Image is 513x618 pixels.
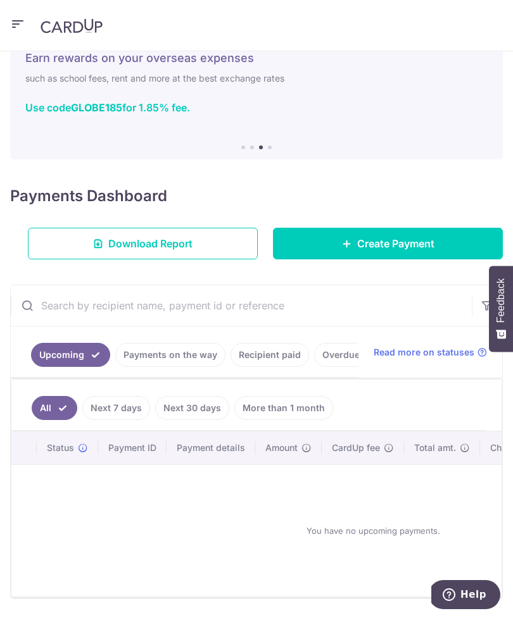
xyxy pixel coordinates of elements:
[332,442,380,454] span: CardUp fee
[25,51,488,66] h5: Earn rewards on your overseas expenses
[495,278,507,323] span: Feedback
[155,396,229,420] a: Next 30 days
[108,236,193,251] span: Download Report
[11,285,472,326] input: Search by recipient name, payment id or reference
[357,236,434,251] span: Create Payment
[489,266,513,352] button: Feedback - Show survey
[414,442,456,454] span: Total amt.
[25,101,190,114] a: Use codeGLOBE185for 1.85% fee.
[167,431,255,464] th: Payment details
[374,346,487,359] a: Read more on statuses
[265,442,298,454] span: Amount
[98,431,167,464] th: Payment ID
[41,18,103,34] img: CardUp
[273,228,503,259] a: Create Payment
[234,396,333,420] a: More than 1 month
[231,343,309,367] a: Recipient paid
[431,580,500,612] iframe: Opens a widget where you can find more information
[374,346,474,359] span: Read more on statuses
[25,71,488,86] h6: such as school fees, rent and more at the best exchange rates
[47,442,74,454] span: Status
[31,343,110,367] a: Upcoming
[32,396,77,420] a: All
[28,228,258,259] a: Download Report
[82,396,150,420] a: Next 7 days
[314,343,368,367] a: Overdue
[10,185,167,207] h4: Payments Dashboard
[115,343,225,367] a: Payments on the way
[71,101,122,114] b: GLOBE185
